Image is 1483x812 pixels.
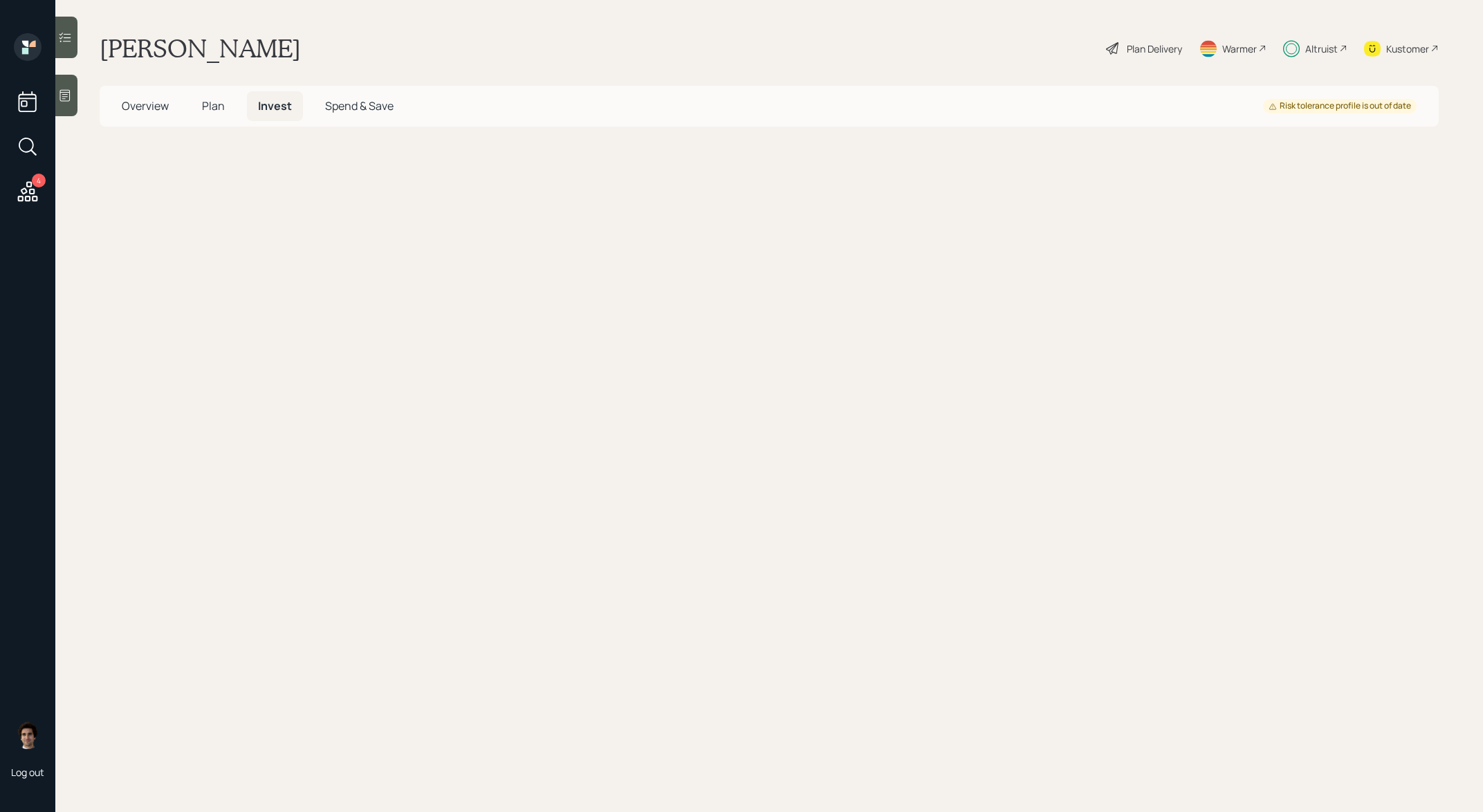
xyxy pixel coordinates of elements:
[1305,41,1338,56] div: Altruist
[1269,100,1411,112] div: Risk tolerance profile is out of date
[325,98,394,113] span: Spend & Save
[202,98,225,113] span: Plan
[122,98,169,113] span: Overview
[1386,41,1429,56] div: Kustomer
[100,33,301,64] h1: [PERSON_NAME]
[14,721,42,749] img: harrison-schaefer-headshot-2.png
[32,174,46,187] div: 4
[11,766,44,779] div: Log out
[258,98,292,113] span: Invest
[1222,41,1257,56] div: Warmer
[1127,41,1182,56] div: Plan Delivery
